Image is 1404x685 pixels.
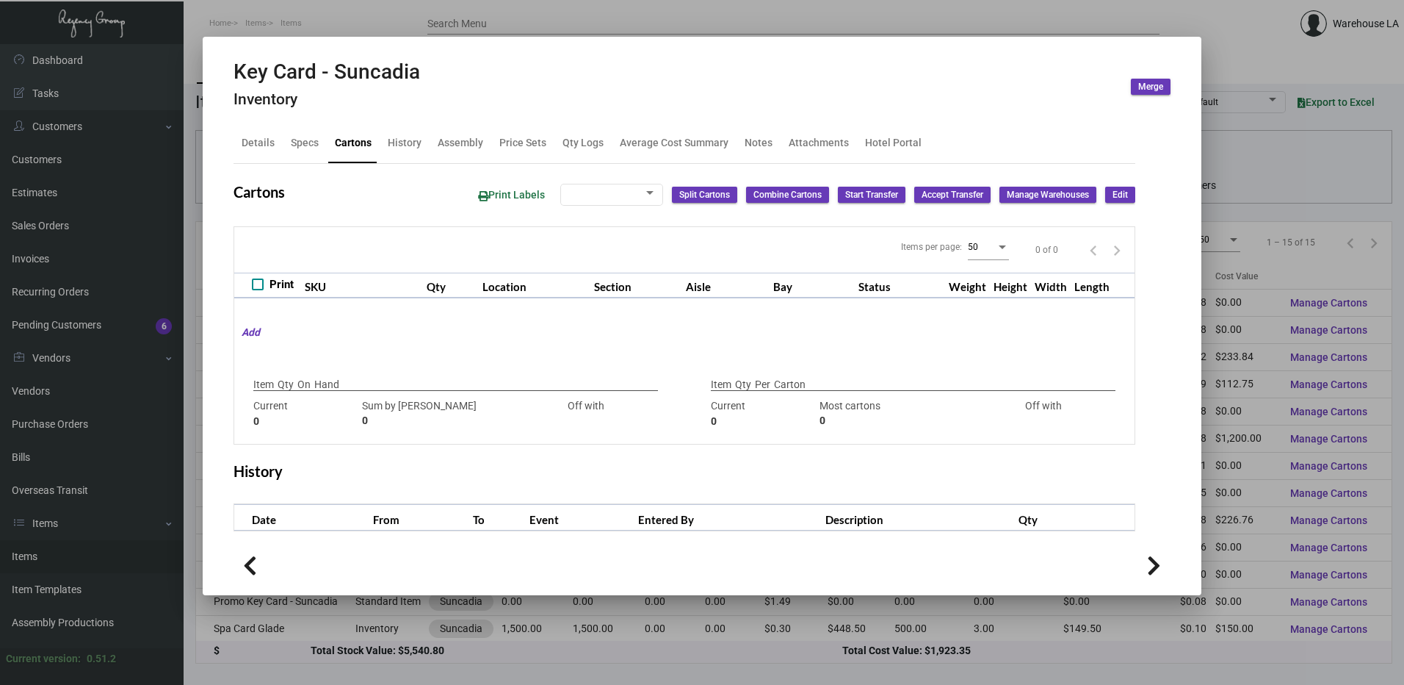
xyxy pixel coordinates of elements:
p: Item [711,377,731,392]
div: Current version: [6,651,81,667]
th: Height [990,273,1031,298]
div: Items per page: [901,240,962,254]
th: Section [590,273,682,298]
th: Qty [423,273,479,298]
th: To [469,505,526,531]
p: Per [755,377,770,392]
p: Carton [774,377,806,392]
span: 50 [968,242,978,252]
button: Print Labels [466,182,557,209]
div: Average Cost Summary [620,135,728,151]
button: Previous page [1082,238,1105,262]
th: Bay [770,273,855,298]
div: Assembly [438,135,483,151]
h2: History [234,462,283,480]
span: Combine Cartons [753,189,822,201]
button: Split Cartons [672,187,737,203]
button: Merge [1131,79,1170,95]
div: Most cartons [819,398,985,429]
th: Aisle [682,273,770,298]
button: Accept Transfer [914,187,991,203]
span: Start Transfer [845,189,898,201]
th: Width [1031,273,1071,298]
th: Entered By [634,505,822,531]
div: History [388,135,421,151]
div: Current [711,398,812,429]
div: 0.51.2 [87,651,116,667]
div: Specs [291,135,319,151]
span: Manage Warehouses [1007,189,1089,201]
span: Print [269,276,294,293]
div: Price Sets [499,135,546,151]
span: Merge [1138,81,1163,93]
th: Location [479,273,590,298]
div: Attachments [789,135,849,151]
th: Date [234,505,369,531]
p: Qty [735,377,751,392]
div: Off with [993,398,1094,429]
div: Hotel Portal [865,135,922,151]
button: Next page [1105,238,1129,262]
h4: Inventory [234,90,420,109]
div: 0 of 0 [1035,243,1058,257]
div: Sum by [PERSON_NAME] [362,398,528,429]
th: Status [855,273,945,298]
span: Accept Transfer [922,189,983,201]
div: Off with [535,398,637,429]
th: Qty [1015,505,1135,531]
p: On [297,377,311,392]
th: SKU [301,273,423,298]
th: Length [1071,273,1113,298]
th: Weight [945,273,990,298]
th: From [369,505,469,531]
div: Qty Logs [562,135,604,151]
th: Event [526,505,634,531]
mat-select: Items per page: [968,241,1009,253]
p: Item [253,377,274,392]
mat-hint: Add [234,325,260,340]
h2: Key Card - Suncadia [234,60,420,85]
th: Description [822,505,1016,531]
div: Details [242,135,275,151]
span: Split Cartons [679,189,730,201]
p: Qty [278,377,294,392]
span: Print Labels [478,189,545,201]
h2: Cartons [234,183,285,201]
button: Combine Cartons [746,187,829,203]
div: Cartons [335,135,372,151]
button: Edit [1105,187,1135,203]
button: Manage Warehouses [999,187,1096,203]
button: Start Transfer [838,187,905,203]
p: Hand [314,377,339,392]
div: Current [253,398,355,429]
span: Edit [1112,189,1128,201]
div: Notes [745,135,772,151]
